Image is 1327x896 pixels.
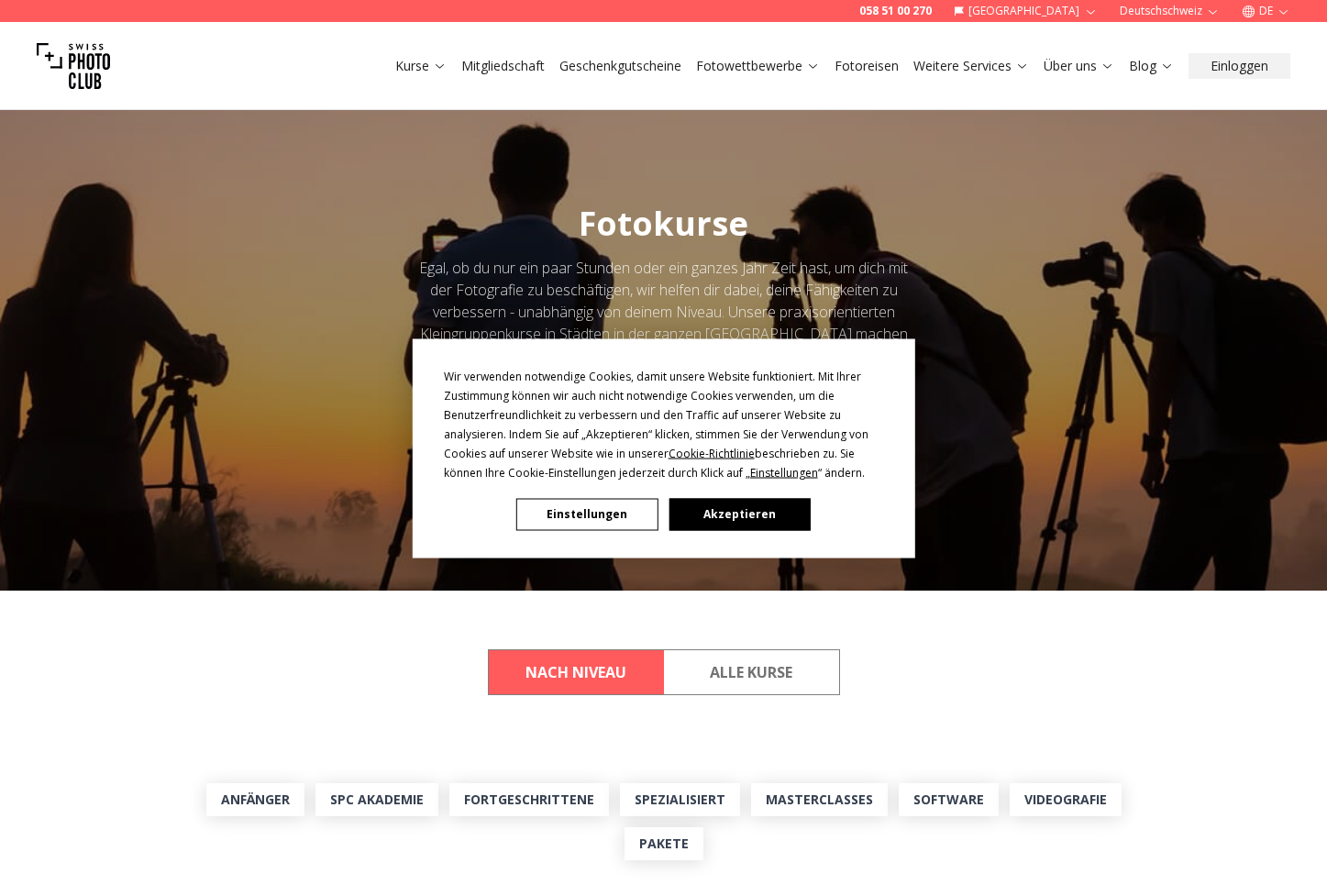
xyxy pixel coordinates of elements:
[516,498,658,530] button: Einstellungen
[669,445,755,460] span: Cookie-Richtlinie
[412,338,914,558] div: Cookie Consent Prompt
[444,366,884,481] div: Wir verwenden notwendige Cookies, damit unsere Website funktioniert. Mit Ihrer Zustimmung können ...
[750,464,818,480] span: Einstellungen
[669,498,810,530] button: Akzeptieren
